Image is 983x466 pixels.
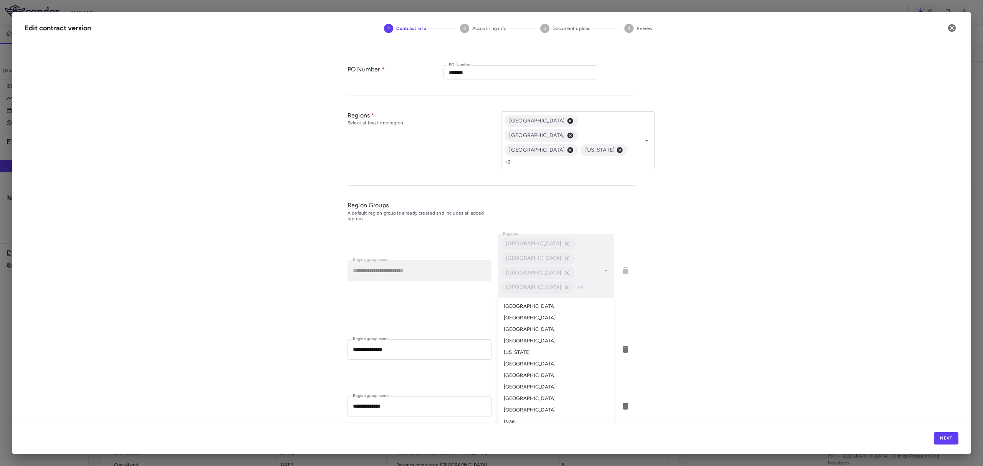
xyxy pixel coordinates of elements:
[498,404,614,416] li: [GEOGRAPHIC_DATA]
[934,432,958,445] button: Next
[503,231,518,237] label: Regions
[505,131,570,140] span: [GEOGRAPHIC_DATA]
[581,146,620,154] span: [US_STATE]
[449,62,471,68] label: PO Number
[498,370,614,381] li: [GEOGRAPHIC_DATA]
[348,111,501,119] div: Regions
[498,416,614,427] li: Israel
[641,135,652,146] button: Open
[348,65,444,88] div: PO Number
[353,336,389,342] label: Region group name
[505,159,510,166] span: +9
[348,210,501,223] div: A default region group is already created and includes all added regions.
[498,301,614,312] li: [GEOGRAPHIC_DATA]
[498,312,614,324] li: [GEOGRAPHIC_DATA]
[581,144,628,156] div: [US_STATE]
[396,25,426,32] span: Contract info
[498,381,614,393] li: [GEOGRAPHIC_DATA]
[348,120,501,126] div: Select at least one region.
[498,335,614,347] li: [GEOGRAPHIC_DATA]
[25,23,91,33] div: Edit contract version
[353,393,389,399] label: Region group name
[378,15,432,42] button: Contract info
[348,201,635,209] div: Region Groups
[498,358,614,370] li: [GEOGRAPHIC_DATA]
[505,117,570,125] span: [GEOGRAPHIC_DATA]
[505,129,578,142] div: [GEOGRAPHIC_DATA]
[505,115,578,127] div: [GEOGRAPHIC_DATA]
[498,324,614,335] li: [GEOGRAPHIC_DATA]
[353,257,389,263] label: Region group name
[577,284,583,291] span: +9
[498,393,614,404] li: [GEOGRAPHIC_DATA]
[387,26,389,31] text: 1
[505,146,570,154] span: [GEOGRAPHIC_DATA]
[505,144,578,156] div: [GEOGRAPHIC_DATA]
[498,347,614,358] li: [US_STATE]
